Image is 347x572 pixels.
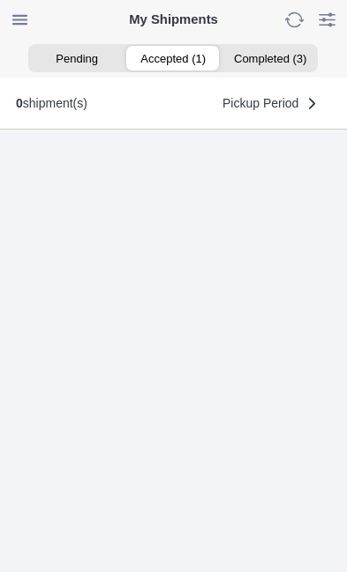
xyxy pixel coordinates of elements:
[28,46,124,71] ion-segment-button: Pending
[16,96,23,110] b: 0
[222,46,318,71] ion-segment-button: Completed (3)
[16,96,87,110] div: shipment(s)
[125,46,222,71] ion-segment-button: Accepted (1)
[223,97,298,109] span: Pickup Period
